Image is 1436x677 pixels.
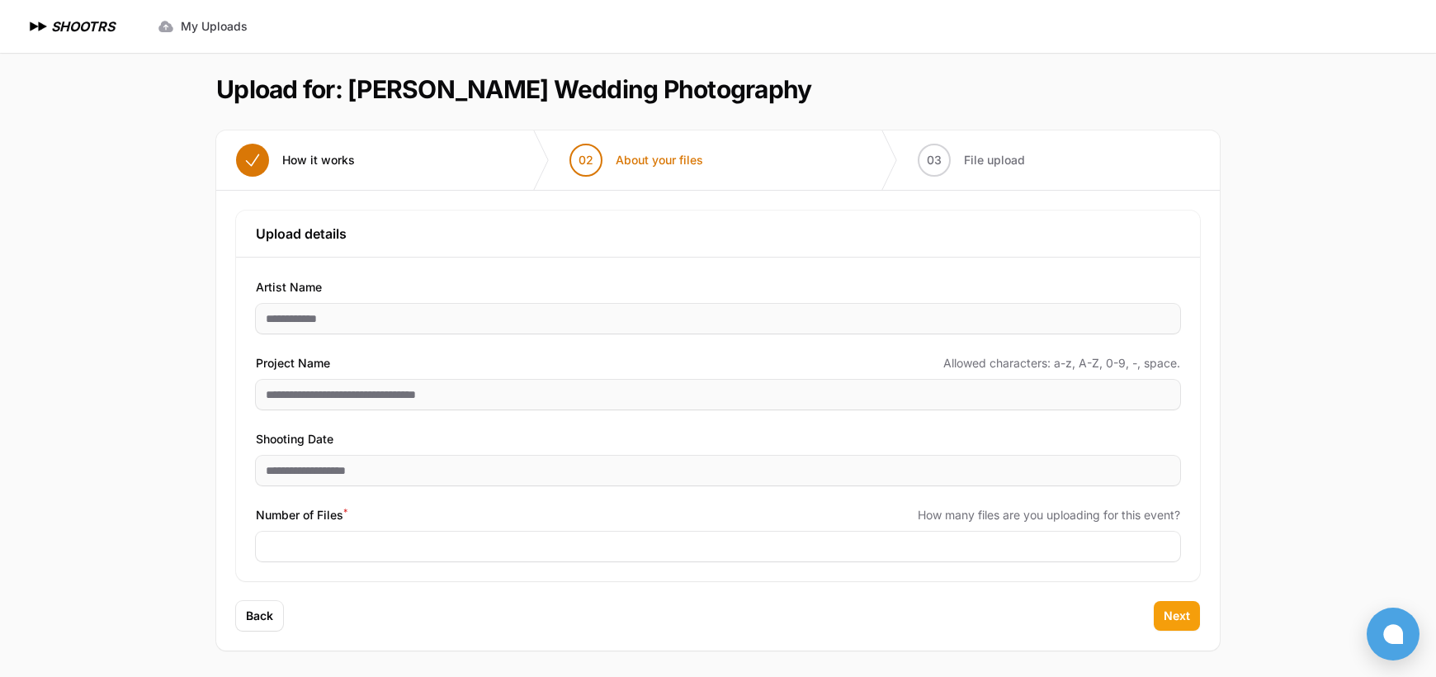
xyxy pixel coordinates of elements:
button: 02 About your files [550,130,723,190]
button: Open chat window [1367,608,1419,660]
span: How it works [282,152,355,168]
span: Allowed characters: a-z, A-Z, 0-9, -, space. [943,355,1180,372]
span: File upload [964,152,1025,168]
a: My Uploads [148,12,257,41]
span: Next [1164,608,1190,624]
span: Project Name [256,353,330,373]
span: My Uploads [181,18,248,35]
h3: Upload details [256,224,1180,244]
span: How many files are you uploading for this event? [918,507,1180,523]
span: Back [246,608,273,624]
span: About your files [616,152,703,168]
h1: SHOOTRS [51,17,115,36]
span: Number of Files [256,505,347,525]
span: Shooting Date [256,429,333,449]
button: How it works [216,130,375,190]
span: Artist Name [256,277,322,297]
span: 02 [579,152,593,168]
button: Next [1154,601,1200,631]
span: 03 [927,152,942,168]
button: Back [236,601,283,631]
button: 03 File upload [898,130,1045,190]
a: SHOOTRS SHOOTRS [26,17,115,36]
h1: Upload for: [PERSON_NAME] Wedding Photography [216,74,811,104]
img: SHOOTRS [26,17,51,36]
